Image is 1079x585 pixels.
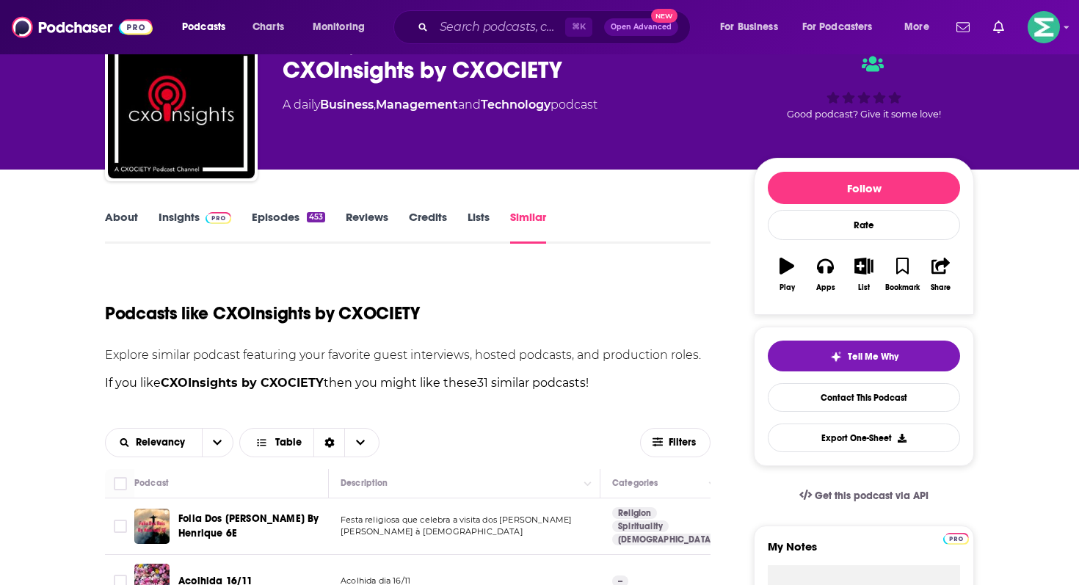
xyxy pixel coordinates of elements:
button: Open AdvancedNew [604,18,678,36]
button: open menu [894,15,948,39]
a: Credits [409,210,447,244]
button: tell me why sparkleTell Me Why [768,341,960,371]
span: and [458,98,481,112]
span: For Podcasters [802,17,873,37]
span: ⌘ K [565,18,592,37]
strong: CXOInsights by CXOCIETY [161,376,324,390]
a: Reviews [346,210,388,244]
span: Table [275,437,302,448]
a: Spirituality [612,520,669,532]
span: Toggle select row [114,520,127,533]
span: , [374,98,376,112]
span: New [651,9,677,23]
div: 453 [307,212,325,222]
div: Rate [768,210,960,240]
button: open menu [710,15,796,39]
div: Sort Direction [313,429,344,457]
a: Charts [243,15,293,39]
span: Filters [669,437,698,448]
button: Follow [768,172,960,204]
img: Podchaser - Follow, Share and Rate Podcasts [12,13,153,41]
a: Similar [510,210,546,244]
span: Tell Me Why [848,351,898,363]
img: tell me why sparkle [830,351,842,363]
h2: Choose List sort [105,428,233,457]
span: Logged in as LKassela [1028,11,1060,43]
img: CXOInsights by CXOCIETY [108,32,255,178]
a: Episodes453 [252,210,325,244]
div: Description [341,474,388,492]
img: Folia Dos Reis By Henrique 6E [134,509,170,544]
div: Good podcast? Give it some love! [754,42,974,133]
div: Search podcasts, credits, & more... [407,10,705,44]
button: Play [768,248,806,301]
a: Get this podcast via API [788,478,940,514]
input: Search podcasts, credits, & more... [434,15,565,39]
p: Explore similar podcast featuring your favorite guest interviews, hosted podcasts, and production... [105,348,711,362]
button: List [845,248,883,301]
div: Share [931,283,951,292]
button: Filters [640,428,711,457]
div: A daily podcast [283,96,597,114]
div: Bookmark [885,283,920,292]
button: Choose View [239,428,380,457]
span: For Business [720,17,778,37]
a: Contact This Podcast [768,383,960,412]
label: My Notes [768,539,960,565]
span: Podcasts [182,17,225,37]
div: Podcast [134,474,169,492]
div: Play [780,283,795,292]
span: Folia Dos [PERSON_NAME] By Henrique 6E [178,512,319,539]
div: List [858,283,870,292]
a: Technology [481,98,551,112]
button: Export One-Sheet [768,424,960,452]
img: Podchaser Pro [206,212,231,224]
a: Folia Dos [PERSON_NAME] By Henrique 6E [178,512,324,541]
span: More [904,17,929,37]
span: Good podcast? Give it some love! [787,109,941,120]
a: Show notifications dropdown [951,15,976,40]
span: Charts [253,17,284,37]
img: User Profile [1028,11,1060,43]
button: Share [922,248,960,301]
button: open menu [302,15,384,39]
a: Business [320,98,374,112]
button: Column Actions [579,475,597,493]
button: Column Actions [704,475,722,493]
button: Show profile menu [1028,11,1060,43]
div: Apps [816,283,835,292]
a: Lists [468,210,490,244]
p: If you like then you might like these 31 similar podcasts ! [105,374,711,393]
button: open menu [793,15,894,39]
a: Management [376,98,458,112]
a: Religion [612,507,657,519]
div: Categories [612,474,658,492]
button: open menu [202,429,233,457]
button: open menu [172,15,244,39]
h1: Podcasts like CXOInsights by CXOCIETY [105,302,420,324]
a: InsightsPodchaser Pro [159,210,231,244]
a: Show notifications dropdown [987,15,1010,40]
img: Podchaser Pro [943,533,969,545]
button: Bookmark [883,248,921,301]
span: Get this podcast via API [815,490,929,502]
span: Festa religiosa que celebra a visita dos [PERSON_NAME] [PERSON_NAME] à [DEMOGRAPHIC_DATA] [341,515,572,537]
span: Monitoring [313,17,365,37]
span: Open Advanced [611,23,672,31]
span: Relevancy [136,437,190,448]
a: About [105,210,138,244]
button: open menu [106,437,202,448]
button: Apps [806,248,844,301]
a: Pro website [943,531,969,545]
a: [DEMOGRAPHIC_DATA] [612,534,719,545]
